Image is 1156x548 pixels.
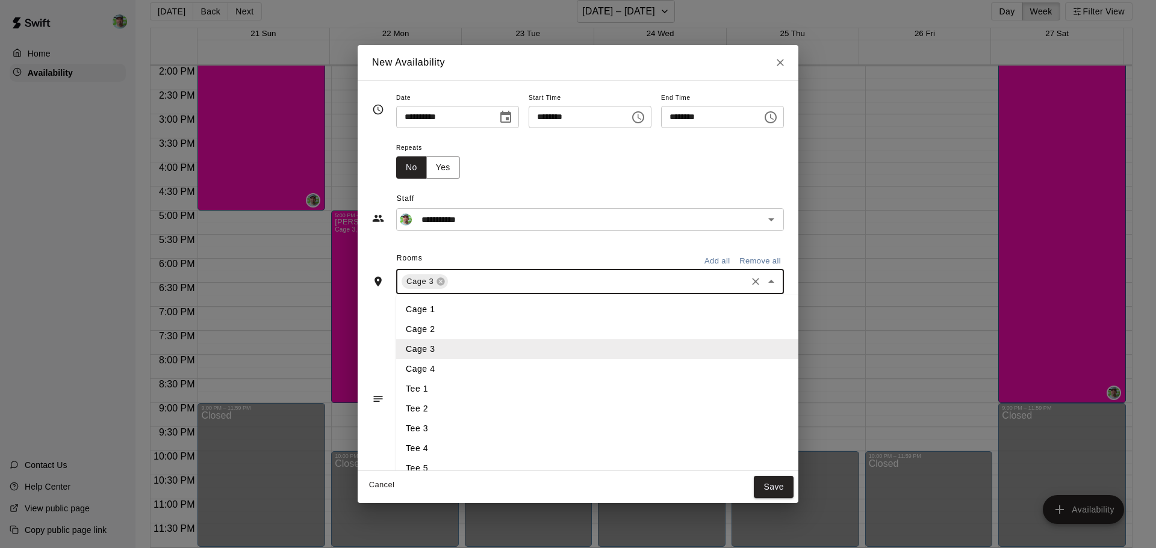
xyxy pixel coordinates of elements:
span: Repeats [396,140,470,156]
span: Rooms [397,254,423,262]
button: Choose time, selected time is 9:00 PM [759,105,783,129]
svg: Staff [372,212,384,224]
li: Tee 4 [396,439,838,458]
span: Start Time [529,90,651,106]
li: Tee 2 [396,399,838,419]
svg: Rooms [372,276,384,288]
svg: Notes [372,393,384,405]
li: Cage 2 [396,319,838,339]
span: Date [396,90,519,106]
span: Cage 3 [402,276,438,288]
button: Yes [426,156,460,179]
li: Cage 3 [396,339,838,359]
button: No [396,156,427,179]
div: outlined button group [396,156,460,179]
li: Tee 1 [396,379,838,399]
li: Cage 4 [396,359,838,379]
button: Save [754,476,794,498]
button: Close [763,273,780,290]
button: Choose date, selected date is Sep 24, 2025 [494,105,518,129]
button: Clear [747,273,764,290]
h6: New Availability [372,55,445,70]
div: Cage 3 [402,274,448,289]
span: Staff [397,189,784,209]
button: Choose time, selected time is 6:00 PM [626,105,650,129]
button: Cancel [362,476,401,494]
button: Open [763,211,780,228]
img: Jeff Pettke [400,214,412,226]
button: Close [769,52,791,73]
svg: Timing [372,103,384,115]
li: Tee 3 [396,419,838,439]
li: Tee 5 [396,458,838,478]
span: End Time [661,90,784,106]
button: Remove all [736,252,784,271]
button: Add all [698,252,736,271]
li: Cage 1 [396,300,838,319]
